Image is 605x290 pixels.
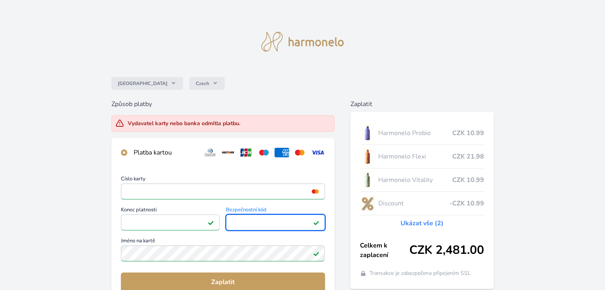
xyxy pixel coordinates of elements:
span: Číslo karty [121,176,325,184]
img: discount-lo.png [360,193,375,213]
button: Czech [189,77,225,90]
span: Harmonelo Vitality [378,175,452,185]
img: mc [310,188,321,195]
h6: Zaplatit [350,99,494,109]
img: Platné pole [313,250,319,257]
img: maestro.svg [257,148,271,157]
span: Konec platnosti [121,207,220,215]
span: [GEOGRAPHIC_DATA] [118,80,167,87]
span: Bezpečnostní kód [226,207,325,215]
span: Czech [196,80,209,87]
span: Discount [378,199,449,208]
iframe: Iframe pro číslo karty [125,186,321,197]
iframe: Iframe pro datum vypršení platnosti [125,217,216,228]
img: Platné pole [208,219,214,226]
button: [GEOGRAPHIC_DATA] [111,77,183,90]
img: diners.svg [203,148,218,157]
img: logo.svg [261,32,344,52]
img: discover.svg [221,148,235,157]
iframe: Iframe pro bezpečnostní kód [230,217,321,228]
img: CLEAN_FLEXI_se_stinem_x-hi_(1)-lo.jpg [360,147,375,166]
img: mc.svg [292,148,307,157]
a: Ukázat vše (2) [401,218,444,228]
span: CZK 10.99 [452,175,484,185]
img: CLEAN_VITALITY_se_stinem_x-lo.jpg [360,170,375,190]
span: CZK 10.99 [452,128,484,138]
div: Vydavatel karty nebo banka odmítla platbu. [128,120,240,128]
div: Platba kartou [134,148,196,157]
img: CLEAN_PROBIO_se_stinem_x-lo.jpg [360,123,375,143]
img: jcb.svg [239,148,253,157]
span: Zaplatit [127,277,318,287]
span: Jméno na kartě [121,238,325,246]
span: CZK 21.98 [452,152,484,161]
span: CZK 2,481.00 [409,243,484,257]
input: Jméno na kartěPlatné pole [121,246,325,261]
h6: Způsob platby [111,99,334,109]
img: amex.svg [274,148,289,157]
span: -CZK 10.99 [449,199,484,208]
span: Harmonelo Probio [378,128,452,138]
img: visa.svg [310,148,325,157]
img: Platné pole [313,219,319,226]
span: Celkem k zaplacení [360,241,409,260]
span: Transakce je zabezpečena připojením SSL [370,269,471,277]
span: Harmonelo Flexi [378,152,452,161]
